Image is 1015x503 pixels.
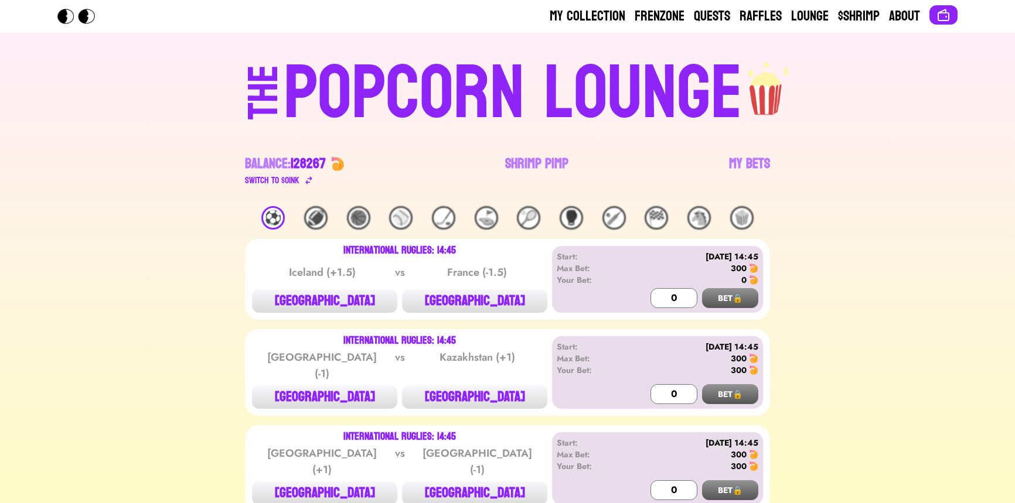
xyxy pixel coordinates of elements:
div: Max Bet: [557,449,624,460]
div: Your Bet: [557,364,624,376]
div: Start: [557,341,624,353]
div: [DATE] 14:45 [624,251,758,262]
img: Connect wallet [936,8,951,22]
img: 🍤 [749,264,758,273]
div: Balance: [245,155,326,173]
div: Max Bet: [557,353,624,364]
div: 🥊 [560,206,583,230]
img: 🍤 [749,275,758,285]
img: popcorn [742,52,791,117]
div: [GEOGRAPHIC_DATA] (+1) [263,445,382,478]
div: 🎾 [517,206,540,230]
a: My Bets [729,155,770,187]
div: vs [393,445,407,478]
a: Raffles [740,7,782,26]
div: 🐴 [687,206,711,230]
div: International Ruglies: 14:45 [343,432,456,442]
div: Iceland (+1.5) [263,264,382,280]
a: Frenzone [635,7,684,26]
img: 🍤 [749,354,758,363]
div: vs [393,264,407,280]
div: 300 [731,449,747,460]
div: THE [243,65,285,143]
div: [GEOGRAPHIC_DATA] (-1) [418,445,536,478]
img: 🍤 [749,365,758,375]
a: $Shrimp [838,7,880,26]
div: [DATE] 14:45 [624,437,758,449]
div: Your Bet: [557,274,624,286]
div: ⛳️ [475,206,498,230]
a: Lounge [791,7,829,26]
a: Quests [694,7,730,26]
button: BET🔒 [702,480,758,500]
div: 🏁 [645,206,668,230]
img: 🍤 [331,157,345,171]
div: 🏀 [347,206,370,230]
a: My Collection [550,7,625,26]
div: Switch to $ OINK [245,173,299,187]
div: [GEOGRAPHIC_DATA] (-1) [263,349,382,382]
a: About [889,7,920,26]
div: 0 [741,274,747,286]
div: Your Bet: [557,460,624,472]
div: 🏒 [432,206,455,230]
div: Max Bet: [557,262,624,274]
div: 🏏 [602,206,626,230]
div: International Ruglies: 14:45 [343,336,456,345]
button: [GEOGRAPHIC_DATA] [402,289,547,313]
img: Popcorn [57,9,104,24]
button: [GEOGRAPHIC_DATA] [252,385,397,409]
a: THEPOPCORN LOUNGEpopcorn [147,52,868,131]
div: 🏈 [304,206,328,230]
div: ⚾️ [389,206,413,230]
div: [DATE] 14:45 [624,341,758,353]
button: [GEOGRAPHIC_DATA] [402,385,547,409]
div: vs [393,349,407,382]
button: [GEOGRAPHIC_DATA] [252,289,397,313]
button: BET🔒 [702,384,758,404]
div: POPCORN LOUNGE [284,56,742,131]
div: Start: [557,437,624,449]
div: Kazakhstan (+1) [418,349,536,382]
div: 🍿 [730,206,754,230]
div: Start: [557,251,624,262]
div: ⚽️ [261,206,285,230]
a: Shrimp Pimp [505,155,568,187]
div: 300 [731,262,747,274]
span: 128267 [291,151,326,176]
button: BET🔒 [702,288,758,308]
div: 300 [731,460,747,472]
img: 🍤 [749,461,758,471]
div: 300 [731,353,747,364]
div: International Ruglies: 14:45 [343,246,456,255]
div: 300 [731,364,747,376]
div: France (-1.5) [418,264,536,280]
img: 🍤 [749,450,758,459]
